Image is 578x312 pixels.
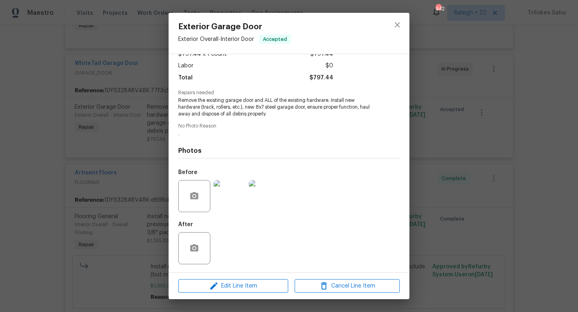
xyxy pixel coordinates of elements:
[181,281,286,291] span: Edit Line Item
[388,15,407,34] button: close
[436,5,441,13] div: 442
[178,147,400,155] h4: Photos
[178,279,288,293] button: Edit Line Item
[297,281,397,291] span: Cancel Line Item
[178,90,400,95] span: Repairs needed
[178,130,378,137] span: .
[178,49,227,60] span: $797.44 x 1 count
[260,35,290,43] span: Accepted
[309,72,333,84] span: $797.44
[178,60,193,72] span: Labor
[178,97,378,117] span: Remove the existing garage door and ALL of the existing hardware. Install new hardware (track, ro...
[295,279,400,293] button: Cancel Line Item
[178,36,254,42] span: Exterior Overall - Interior Door
[326,60,333,72] span: $0
[178,72,193,84] span: Total
[178,170,197,175] h5: Before
[178,222,193,227] h5: After
[310,49,333,60] span: $797.44
[178,22,291,31] span: Exterior Garage Door
[178,124,400,129] span: No Photo Reason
